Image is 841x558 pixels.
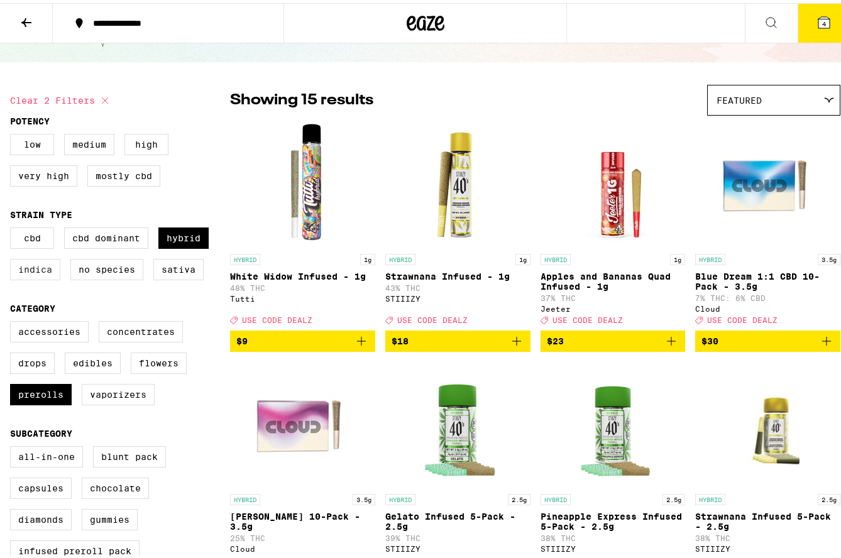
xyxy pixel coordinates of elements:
[662,491,685,502] p: 2.5g
[239,359,365,484] img: Cloud - Runtz 10-Pack - 3.5g
[87,162,160,183] label: Mostly CBD
[541,542,686,550] div: STIIIZY
[822,17,826,25] span: 4
[65,349,121,371] label: Edibles
[230,542,375,550] div: Cloud
[707,313,778,321] span: USE CODE DEALZ
[10,349,55,371] label: Drops
[385,491,415,502] p: HYBRID
[385,292,530,300] div: STIIIZY
[541,291,686,299] p: 37% THC
[392,333,409,343] span: $18
[385,531,530,539] p: 39% THC
[541,119,686,327] a: Open page for Apples and Bananas Quad Infused - 1g from Jeeter
[717,92,762,102] span: Featured
[353,491,375,502] p: 3.5g
[10,318,89,339] label: Accessories
[10,300,55,310] legend: Category
[695,491,725,502] p: HYBRID
[93,443,166,464] label: Blunt Pack
[230,251,260,262] p: HYBRID
[385,251,415,262] p: HYBRID
[10,425,72,435] legend: Subcategory
[10,207,72,217] legend: Strain Type
[239,119,365,244] img: Tutti - White Widow Infused - 1g
[705,119,831,244] img: Cloud - Blue Dream 1:1 CBD 10-Pack - 3.5g
[695,268,840,288] p: Blue Dream 1:1 CBD 10-Pack - 3.5g
[385,119,530,327] a: Open page for Strawnana Infused - 1g from STIIIZY
[230,508,375,528] p: [PERSON_NAME] 10-Pack - 3.5g
[701,333,718,343] span: $30
[230,268,375,278] p: White Widow Infused - 1g
[695,359,840,484] img: STIIIZY - Strawnana Infused 5-Pack - 2.5g
[385,542,530,550] div: STIIIZY
[124,131,168,152] label: High
[8,9,91,19] span: Hi. Need any help?
[230,119,375,327] a: Open page for White Widow Infused - 1g from Tutti
[397,313,468,321] span: USE CODE DEALZ
[541,491,571,502] p: HYBRID
[10,506,72,527] label: Diamonds
[10,474,72,496] label: Capsules
[230,87,373,108] p: Showing 15 results
[508,491,530,502] p: 2.5g
[515,251,530,262] p: 1g
[82,381,155,402] label: Vaporizers
[10,443,83,464] label: All-In-One
[82,506,138,527] label: Gummies
[395,119,520,244] img: STIIIZY - Strawnana Infused - 1g
[541,327,686,349] button: Add to bag
[70,256,143,277] label: No Species
[10,131,54,152] label: Low
[385,268,530,278] p: Strawnana Infused - 1g
[541,531,686,539] p: 38% THC
[10,82,113,113] button: Clear 2 filters
[695,119,840,327] a: Open page for Blue Dream 1:1 CBD 10-Pack - 3.5g from Cloud
[547,333,564,343] span: $23
[818,251,840,262] p: 3.5g
[230,491,260,502] p: HYBRID
[230,281,375,289] p: 48% THC
[10,113,50,123] legend: Potency
[695,302,840,310] div: Cloud
[552,313,623,321] span: USE CODE DEALZ
[670,251,685,262] p: 1g
[10,256,60,277] label: Indica
[64,224,148,246] label: CBD Dominant
[153,256,204,277] label: Sativa
[395,359,520,484] img: STIIIZY - Gelato Infused 5-Pack - 2.5g
[82,474,149,496] label: Chocolate
[695,508,840,528] p: Strawnana Infused 5-Pack - 2.5g
[64,131,114,152] label: Medium
[695,542,840,550] div: STIIIZY
[230,327,375,349] button: Add to bag
[550,359,676,484] img: STIIIZY - Pineapple Express Infused 5-Pack - 2.5g
[541,508,686,528] p: Pineapple Express Infused 5-Pack - 2.5g
[818,491,840,502] p: 2.5g
[541,268,686,288] p: Apples and Bananas Quad Infused - 1g
[695,291,840,299] p: 7% THC: 6% CBD
[695,251,725,262] p: HYBRID
[236,333,248,343] span: $9
[131,349,187,371] label: Flowers
[10,224,54,246] label: CBD
[695,327,840,349] button: Add to bag
[10,381,72,402] label: Prerolls
[550,119,676,244] img: Jeeter - Apples and Bananas Quad Infused - 1g
[385,508,530,528] p: Gelato Infused 5-Pack - 2.5g
[99,318,183,339] label: Concentrates
[541,251,571,262] p: HYBRID
[230,531,375,539] p: 25% THC
[385,327,530,349] button: Add to bag
[541,302,686,310] div: Jeeter
[360,251,375,262] p: 1g
[230,292,375,300] div: Tutti
[385,281,530,289] p: 43% THC
[695,531,840,539] p: 38% THC
[158,224,209,246] label: Hybrid
[242,313,312,321] span: USE CODE DEALZ
[10,162,77,183] label: Very High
